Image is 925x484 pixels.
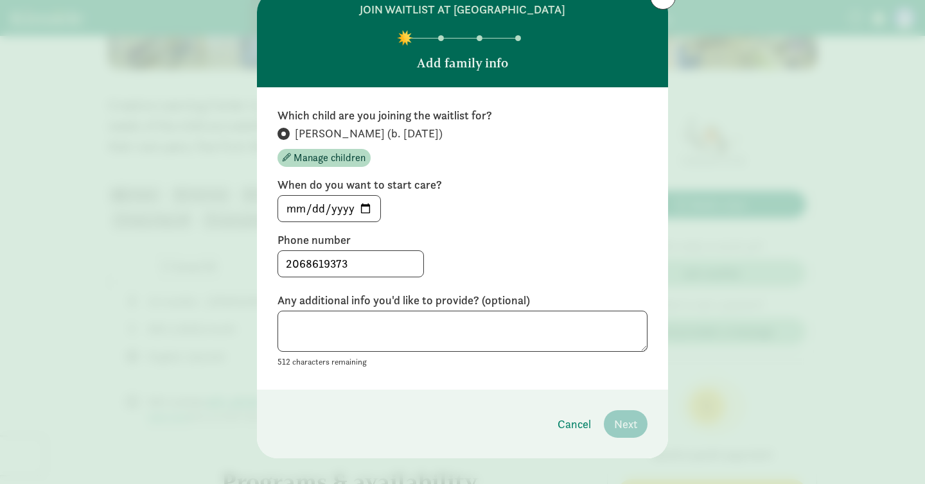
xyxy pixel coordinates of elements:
[360,2,565,17] h6: join waitlist at [GEOGRAPHIC_DATA]
[277,293,647,308] label: Any additional info you'd like to provide? (optional)
[277,108,647,123] label: Which child are you joining the waitlist for?
[277,356,367,367] small: 512 characters remaining
[278,251,423,277] input: 5555555555
[295,126,443,141] span: [PERSON_NAME] (b. [DATE])
[547,410,601,438] button: Cancel
[294,150,366,166] span: Manage children
[614,415,637,433] span: Next
[277,232,647,248] label: Phone number
[277,149,371,167] button: Manage children
[417,54,508,72] p: Add family info
[604,410,647,438] button: Next
[277,177,647,193] label: When do you want to start care?
[558,415,591,433] span: Cancel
